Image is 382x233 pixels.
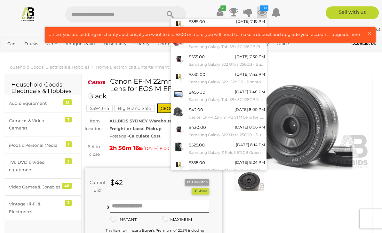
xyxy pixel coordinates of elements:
[171,122,267,140] a: $430.00 [DATE] 8:06 PM Samsung Galaxy S22 Ultra 256GB - Burgundy - ORP: $1,949 - Brand New
[101,38,129,49] a: Hospitality
[189,79,265,86] small: Samsung Galaxy S22+ 128GB - Phantom Black - ORP $1,549
[189,96,265,103] small: Samsung Galaxy Tab S8+ 5G 128GB Silver - ORP $1,299 - Brand New
[132,38,152,49] a: Charity
[171,69,267,87] a: $330.00 [DATE] 7:42 PM Samsung Galaxy S22+ 128GB - Phantom Black - ORP $1,549
[236,141,265,148] div: [DATE] 8:14 PM
[173,71,184,82] img: 53943-7a.jpeg
[189,72,205,77] span: $330.00
[189,167,265,174] small: Samsung Galaxy S22+ 128GB - Phantom Black - ORP $1,549
[173,106,184,117] img: 53943-15a.jpeg
[351,40,377,47] a: Contact Us
[235,71,265,78] div: [DATE] 7:42 PM
[171,104,267,122] a: $42.00 [DATE] 8:00 PM Canon EF-M 22mm F/2 STM Lens for EOS M EF-M Mount Black
[154,6,186,22] button: Search
[274,38,291,49] a: Office
[189,26,265,33] small: Samsung Galaxy S22+ 128GB - Phantom Black - ORP $1,549
[236,18,265,25] div: [DATE] 7:10 PM
[189,54,205,59] span: $555.00
[189,61,265,68] small: Samsung Galaxy S22 Ultra 256GB - Burgundy - ORP: $1,949 - Brand New
[189,142,205,147] span: $525.00
[173,88,184,100] img: 53943-35a.jpeg
[189,125,206,130] span: $430.00
[171,87,267,104] a: $455.00 [DATE] 7:48 PM Samsung Galaxy Tab S8+ 5G 128GB Silver - ORP $1,299 - Brand New
[235,124,265,131] div: [DATE] 8:06 PM
[189,131,265,138] small: Samsung Galaxy S22 Ultra 256GB - Burgundy - ORP: $1,949 - Brand New
[189,107,203,112] span: $42.00
[189,89,205,95] span: $455.00
[189,149,265,156] small: Samsung Galaxy Z Fold3 512GB Green - ORP $2,649 - Brand New
[342,27,359,32] strong: myhn
[220,5,226,11] i: ✔
[63,38,98,49] a: Antiques & Art
[189,43,265,50] small: Samsung Galaxy Tab S8+ 5G 128GB Pink Gold - ORP $1,299 - Brand New
[5,49,23,60] a: Sports
[22,38,41,49] a: Trucks
[260,5,268,11] i: 109
[155,38,184,49] a: Computers
[367,27,372,40] span: ×
[173,124,184,135] img: 53943-10a.jpg
[235,106,265,113] div: [DATE] 8:00 PM
[235,53,265,60] div: [DATE] 7:30 PM
[189,160,205,165] span: $358.00
[235,159,265,166] div: [DATE] 8:24 PM
[171,157,267,175] a: $358.00 [DATE] 8:24 PM Samsung Galaxy S22+ 128GB - Phantom Black - ORP $1,549
[5,38,19,49] a: Cars
[235,88,265,96] div: [DATE] 7:48 PM
[173,53,184,64] img: 53943-9a.jpg
[26,49,77,60] a: [GEOGRAPHIC_DATA]
[326,6,379,19] a: Sell with us
[173,159,184,170] img: 53943-6a.jpeg
[173,18,184,29] img: 53943-4a.jpeg
[215,6,225,18] a: ✔
[171,16,267,34] a: $385.00 [DATE] 7:10 PM Samsung Galaxy S22+ 128GB - Phantom Black - ORP $1,549
[171,52,267,69] a: $555.00 [DATE] 7:30 PM Samsung Galaxy S22 Ultra 256GB - Burgundy - ORP: $1,949 - Brand New
[189,114,265,121] small: Canon EF-M 22mm F/2 STM Lens for EOS M EF-M Mount Black
[173,141,184,153] img: 53943-2a.jpg
[342,27,360,32] a: myhn
[360,27,361,32] span: |
[189,19,205,24] span: $385.00
[20,6,36,21] img: Allbids.com.au
[362,27,380,32] a: Sign Out
[171,140,267,157] a: $525.00 [DATE] 8:14 PM Samsung Galaxy Z Fold3 512GB Green - ORP $2,649 - Brand New
[171,34,267,52] a: $430.00 [DATE] 7:14 PM Samsung Galaxy Tab S8+ 5G 128GB Pink Gold - ORP $1,299 - Brand New
[351,41,376,46] b: Contact Us
[257,6,267,18] a: 109
[44,38,60,49] a: Wine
